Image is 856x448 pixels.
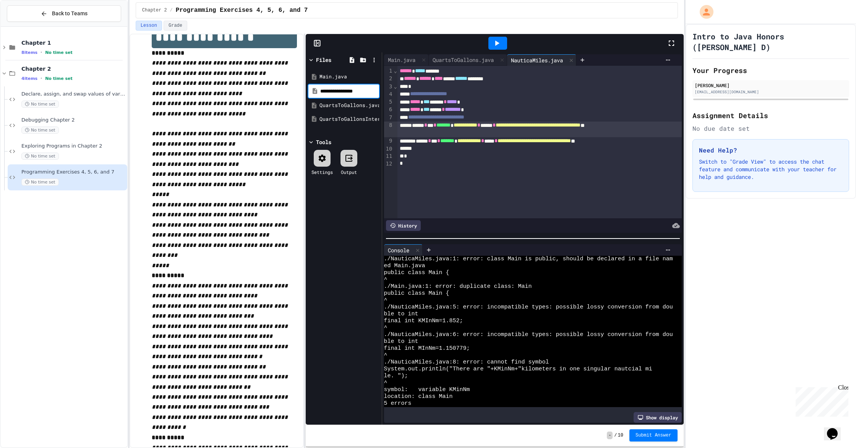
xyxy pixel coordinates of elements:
[384,297,387,304] span: ^
[384,67,394,75] div: 1
[384,276,387,283] span: ^
[393,83,397,89] span: Fold line
[384,290,449,297] span: public class Main {
[614,432,617,438] span: /
[695,82,847,89] div: [PERSON_NAME]
[692,124,849,133] div: No due date set
[319,73,379,81] div: Main.java
[699,158,843,181] p: Switch to "Grade View" to access the chat feature and communicate with your teacher for help and ...
[384,304,673,311] span: ./NauticaMiles.java:5: error: incompatible types: possible lossy conversion from dou
[384,318,463,325] span: final int KMInNm=1.852;
[507,56,567,64] div: NauticaMiles.java
[384,380,387,386] span: ^
[316,138,331,146] div: Tools
[384,160,394,168] div: 12
[21,169,126,175] span: Programming Exercises 4, 5, 6, and 7
[692,65,849,76] h2: Your Progress
[319,115,379,123] div: QuartsToGallonsInteractive.java
[386,220,421,231] div: History
[170,7,173,13] span: /
[21,179,59,186] span: No time set
[384,91,394,98] div: 4
[384,325,387,331] span: ^
[384,263,425,269] span: ed Main.java
[52,10,88,18] span: Back to Teams
[136,21,162,31] button: Lesson
[695,89,847,95] div: [EMAIL_ADDRESS][DOMAIN_NAME]
[21,143,126,149] span: Exploring Programs in Chapter 2
[384,137,394,145] div: 9
[429,54,507,66] div: QuartsToGallons.java
[384,352,387,359] span: ^
[41,49,42,55] span: •
[21,127,59,134] span: No time set
[384,54,429,66] div: Main.java
[21,153,59,160] span: No time set
[7,5,121,22] button: Back to Teams
[3,3,53,49] div: Chat with us now!Close
[176,6,308,15] span: Programming Exercises 4, 5, 6, and 7
[692,3,715,21] div: My Account
[384,311,418,318] span: ble to int
[384,153,394,160] div: 11
[21,76,37,81] span: 4 items
[634,412,682,423] div: Show display
[384,246,413,254] div: Console
[384,122,394,137] div: 8
[311,169,333,175] div: Settings
[341,169,357,175] div: Output
[142,7,167,13] span: Chapter 2
[429,56,498,64] div: QuartsToGallons.java
[164,21,187,31] button: Grade
[824,417,848,440] iframe: chat widget
[45,50,73,55] span: No time set
[21,65,126,72] span: Chapter 2
[384,338,418,345] span: ble to int
[21,117,126,123] span: Debugging Chapter 2
[384,393,453,400] span: location: class Main
[319,102,379,109] div: QuartsToGallons.java
[607,432,613,439] span: -
[384,83,394,91] div: 3
[21,39,126,46] span: Chapter 1
[21,50,37,55] span: 8 items
[384,386,470,393] span: symbol: variable KMinNm
[384,345,470,352] span: final int MInNm=1.150779;
[699,146,843,155] h3: Need Help?
[384,331,673,338] span: ./NauticaMiles.java:6: error: incompatible types: possible lossy conversion from dou
[384,114,394,122] div: 7
[384,75,394,83] div: 2
[384,359,549,366] span: ./NauticaMiles.java:8: error: cannot find symbol
[384,98,394,106] div: 5
[507,54,576,66] div: NauticaMiles.java
[384,269,449,276] span: public class Main {
[384,244,423,256] div: Console
[41,75,42,81] span: •
[384,366,652,373] span: System.out.println("There are "+KMinNm+"kilometers in one singular nautcial mi
[384,106,394,114] div: 6
[692,31,849,52] h1: Intro to Java Honors ([PERSON_NAME] D)
[692,110,849,121] h2: Assignment Details
[618,432,623,438] span: 10
[21,101,59,108] span: No time set
[21,91,126,97] span: Declare, assign, and swap values of variables
[384,373,408,380] span: le. ");
[393,68,397,74] span: Fold line
[384,283,532,290] span: ./Main.java:1: error: duplicate class: Main
[384,256,673,263] span: ./NauticaMiles.java:1: error: class Main is public, should be declared in a file nam
[629,429,678,442] button: Submit Answer
[384,56,419,64] div: Main.java
[316,56,331,64] div: Files
[384,145,394,153] div: 10
[384,400,412,407] span: 5 errors
[45,76,73,81] span: No time set
[636,432,671,438] span: Submit Answer
[793,384,848,417] iframe: chat widget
